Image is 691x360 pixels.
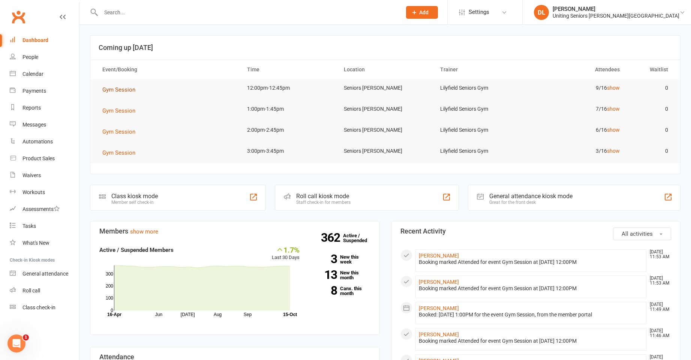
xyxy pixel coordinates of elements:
td: Lilyfield Seniors Gym [433,79,530,97]
div: Great for the front desk [489,200,573,205]
button: Add [406,6,438,19]
button: Gym Session [102,85,141,94]
span: All activities [622,230,653,237]
div: Member self check-in [111,200,158,205]
div: Class kiosk mode [111,193,158,200]
a: General attendance kiosk mode [10,265,79,282]
a: Dashboard [10,32,79,49]
div: Class check-in [22,304,55,310]
div: Payments [22,88,46,94]
span: Add [419,9,429,15]
a: Calendar [10,66,79,83]
a: Tasks [10,218,79,235]
td: 0 [627,121,675,139]
a: Clubworx [9,8,28,26]
strong: 3 [311,253,337,265]
td: Seniors [PERSON_NAME] [337,121,433,139]
div: Booking marked Attended for event Gym Session at [DATE] 12:00PM [419,285,643,292]
iframe: Intercom live chat [7,334,25,352]
a: show more [130,228,158,235]
a: show [607,127,620,133]
th: Time [240,60,337,79]
td: 2:00pm-2:45pm [240,121,337,139]
td: 1:00pm-1:45pm [240,100,337,118]
div: Booking marked Attended for event Gym Session at [DATE] 12:00PM [419,259,643,265]
h3: Recent Activity [400,227,672,235]
div: General attendance [22,271,68,277]
div: People [22,54,38,60]
div: Last 30 Days [272,246,300,262]
h3: Members [99,227,370,235]
div: General attendance kiosk mode [489,193,573,200]
a: [PERSON_NAME] [419,253,459,259]
a: Workouts [10,184,79,201]
a: 13New this month [311,270,370,280]
h3: Coming up [DATE] [99,44,672,51]
a: People [10,49,79,66]
div: Waivers [22,172,41,178]
span: Gym Session [102,149,135,156]
div: Messages [22,122,46,128]
div: Roll call [22,288,40,294]
td: Lilyfield Seniors Gym [433,142,530,160]
td: Lilyfield Seniors Gym [433,100,530,118]
a: 3New this week [311,255,370,264]
div: What's New [22,240,49,246]
td: 0 [627,79,675,97]
span: Gym Session [102,107,135,114]
div: Calendar [22,71,43,77]
time: [DATE] 11:49 AM [646,302,671,312]
th: Location [337,60,433,79]
td: Seniors [PERSON_NAME] [337,142,433,160]
a: show [607,148,620,154]
strong: 362 [321,232,343,243]
strong: 8 [311,285,337,296]
a: Product Sales [10,150,79,167]
div: Tasks [22,223,36,229]
a: Messages [10,116,79,133]
div: Booked: [DATE] 1:00PM for the event Gym Session, from the member portal [419,312,643,318]
a: Assessments [10,201,79,218]
div: Booking marked Attended for event Gym Session at [DATE] 12:00PM [419,338,643,344]
div: Reports [22,105,41,111]
span: Gym Session [102,128,135,135]
a: Roll call [10,282,79,299]
td: 3:00pm-3:45pm [240,142,337,160]
a: Automations [10,133,79,150]
div: Automations [22,139,53,145]
a: [PERSON_NAME] [419,305,459,311]
td: 7/16 [530,100,627,118]
time: [DATE] 11:46 AM [646,328,671,338]
td: 6/16 [530,121,627,139]
time: [DATE] 11:53 AM [646,276,671,286]
button: Gym Session [102,127,141,136]
div: 1.7% [272,246,300,254]
div: Workouts [22,189,45,195]
strong: Active / Suspended Members [99,247,174,253]
span: 1 [23,334,29,340]
th: Event/Booking [96,60,240,79]
a: Waivers [10,167,79,184]
strong: 13 [311,269,337,280]
div: Assessments [22,206,60,212]
input: Search... [99,7,396,18]
td: 9/16 [530,79,627,97]
a: 8Canx. this month [311,286,370,296]
div: Product Sales [22,155,55,161]
time: [DATE] 11:53 AM [646,250,671,259]
a: Class kiosk mode [10,299,79,316]
a: 362Active / Suspended [343,227,376,249]
td: 12:00pm-12:45pm [240,79,337,97]
button: Gym Session [102,106,141,115]
td: Seniors [PERSON_NAME] [337,100,433,118]
div: Roll call kiosk mode [296,193,351,200]
td: 0 [627,142,675,160]
a: Reports [10,99,79,116]
th: Waitlist [627,60,675,79]
span: Gym Session [102,86,135,93]
td: 0 [627,100,675,118]
div: [PERSON_NAME] [553,6,679,12]
div: Uniting Seniors [PERSON_NAME][GEOGRAPHIC_DATA] [553,12,679,19]
div: DL [534,5,549,20]
a: show [607,85,620,91]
